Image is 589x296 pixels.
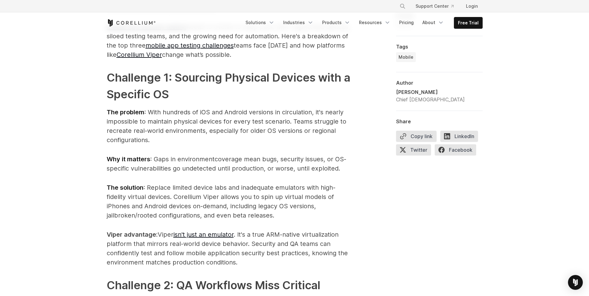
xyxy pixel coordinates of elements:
a: Corellium Viper [117,51,162,58]
a: Products [318,17,354,28]
div: Open Intercom Messenger [568,275,583,290]
div: Share [396,118,483,125]
span: onment [192,155,215,163]
span: Viper advantage: [107,231,158,238]
span: Facebook [435,144,476,155]
a: mobile app testing challenges [146,42,234,49]
strong: Why it matters [107,155,150,163]
p: : With hundreds of iOS and Android versions in circulation, it's nearly impossible to maintain ph... [107,108,354,145]
span: Mobile [399,54,413,60]
a: Pricing [395,17,417,28]
p: Viper . It's a true ARM-native virtualization platform that mirrors real-world device behavior. S... [107,230,354,267]
div: [PERSON_NAME] [396,88,465,96]
button: Copy link [396,131,437,142]
div: Author [396,80,483,86]
div: Navigation Menu [242,17,483,29]
span: coverage mean bugs, security issues, or OS-specific vulnerabilities go undetected until productio... [107,155,346,172]
div: Tags [396,44,483,50]
a: Facebook [435,144,480,158]
a: Corellium Home [107,19,156,27]
span: : Gaps in envir [150,155,192,163]
strong: The solution [107,184,143,191]
a: LinkedIn [440,131,482,144]
div: Chief [DEMOGRAPHIC_DATA] [396,96,465,103]
button: Search [397,1,408,12]
a: isn't just an emulator [173,231,234,238]
span: Challenge 1: Sourcing Physical Devices with a Specific OS [107,71,350,101]
p: : Replace limited device labs and inadequate emulators with high-fidelity virtual devices. Corell... [107,183,354,220]
a: Free Trial [454,17,482,28]
a: Resources [355,17,394,28]
span: Twitter [396,144,431,155]
a: About [419,17,448,28]
a: Twitter [396,144,435,158]
a: Industries [280,17,317,28]
div: Navigation Menu [392,1,483,12]
span: LinkedIn [440,131,478,142]
a: Support Center [411,1,459,12]
a: Solutions [242,17,278,28]
a: Mobile [396,52,416,62]
strong: The problem [107,108,144,116]
a: Login [461,1,483,12]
